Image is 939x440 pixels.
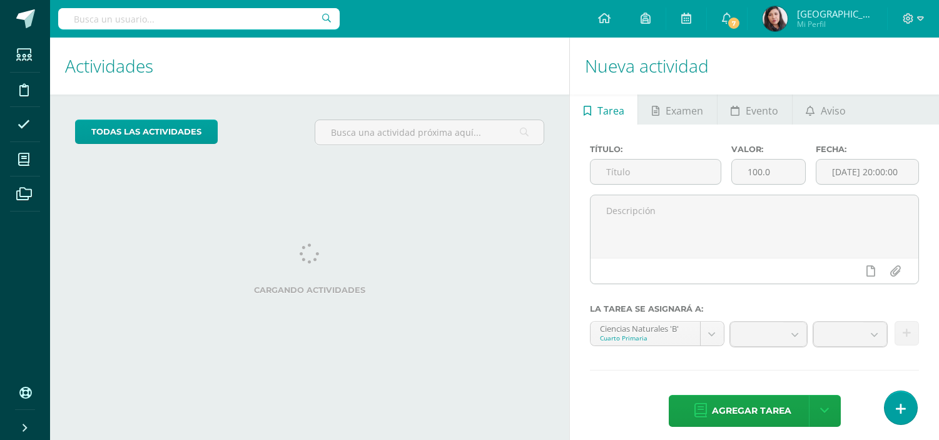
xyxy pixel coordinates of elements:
[58,8,340,29] input: Busca un usuario...
[712,396,791,426] span: Agregar tarea
[600,322,690,334] div: Ciencias Naturales 'B'
[638,95,716,125] a: Examen
[75,120,218,144] a: todas las Actividades
[597,96,624,126] span: Tarea
[816,145,919,154] label: Fecha:
[731,145,806,154] label: Valor:
[797,8,872,20] span: [GEOGRAPHIC_DATA]
[746,96,778,126] span: Evento
[797,19,872,29] span: Mi Perfil
[590,145,721,154] label: Título:
[65,38,554,95] h1: Actividades
[727,16,741,30] span: 7
[816,160,918,184] input: Fecha de entrega
[570,95,637,125] a: Tarea
[591,322,723,345] a: Ciencias Naturales 'B'Cuarto Primaria
[732,160,805,184] input: Puntos máximos
[600,334,690,342] div: Cuarto Primaria
[793,95,860,125] a: Aviso
[718,95,792,125] a: Evento
[666,96,703,126] span: Examen
[821,96,846,126] span: Aviso
[315,120,544,145] input: Busca una actividad próxima aquí...
[591,160,721,184] input: Título
[590,304,919,314] label: La tarea se asignará a:
[763,6,788,31] img: 5e839c05b6bed1c0a903cd4cdbf87aa2.png
[75,285,544,295] label: Cargando actividades
[585,38,924,95] h1: Nueva actividad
